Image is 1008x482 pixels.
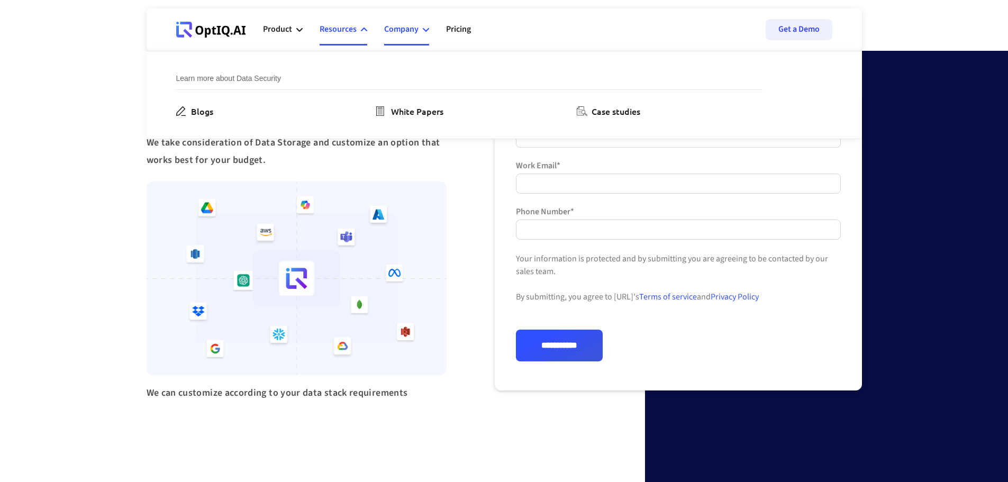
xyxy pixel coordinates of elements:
div: We take consideration of Data Storage and customize an option that works best for your budget. [147,134,452,169]
div: Your information is protected and by submitting you are agreeing to be contacted by our sales tea... [516,252,841,330]
div: We can customize according to your data stack requirements [147,384,447,402]
a: Get a Demo [766,19,832,40]
form: Form 1 [516,114,841,361]
div: Company [384,14,429,46]
a: Privacy Policy [711,291,759,303]
div: Webflow Homepage [176,37,177,38]
div: Resources [320,22,357,37]
nav: Resources [147,51,862,139]
div: Company [384,22,419,37]
div: Resources [320,14,367,46]
a: Webflow Homepage [176,14,246,46]
label: Work Email* [516,160,841,171]
a: Terms of service [639,291,697,303]
div: Case studies [592,105,640,117]
a: Pricing [446,14,471,46]
div: Product [263,22,292,37]
div: Blogs [191,105,213,117]
div: Product [263,14,303,46]
div: Learn more about Data Security [176,72,762,90]
a: Blogs [176,105,217,117]
div: White Papers [391,105,443,117]
a: White Papers [376,105,448,117]
a: Case studies [577,105,644,117]
label: Phone Number* [516,206,841,217]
